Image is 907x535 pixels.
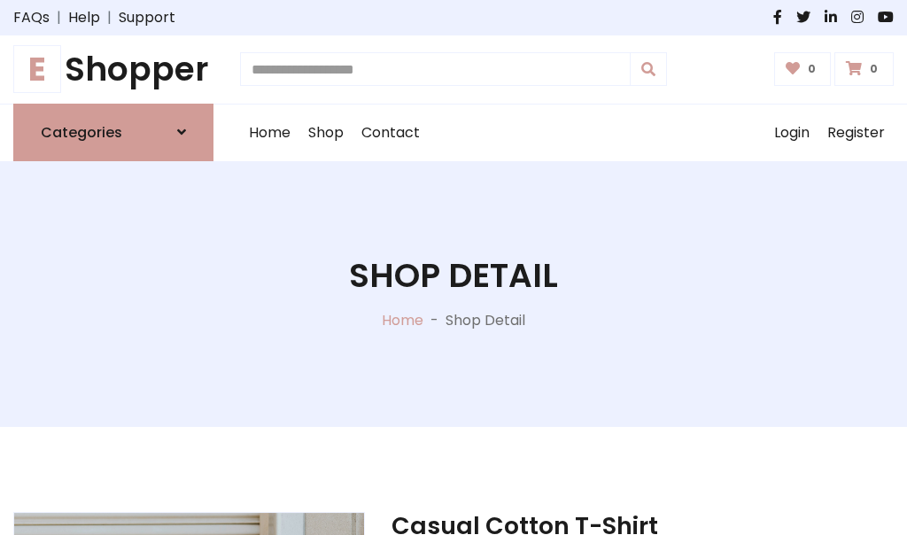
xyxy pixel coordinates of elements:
h6: Categories [41,124,122,141]
a: Login [765,105,818,161]
span: E [13,45,61,93]
p: - [423,310,446,331]
a: Shop [299,105,353,161]
a: Support [119,7,175,28]
a: Home [240,105,299,161]
span: 0 [803,61,820,77]
a: EShopper [13,50,213,89]
a: Register [818,105,894,161]
a: 0 [834,52,894,86]
a: FAQs [13,7,50,28]
a: 0 [774,52,832,86]
a: Categories [13,104,213,161]
p: Shop Detail [446,310,525,331]
span: | [50,7,68,28]
span: 0 [865,61,882,77]
span: | [100,7,119,28]
a: Contact [353,105,429,161]
h1: Shop Detail [349,256,558,296]
a: Help [68,7,100,28]
a: Home [382,310,423,330]
h1: Shopper [13,50,213,89]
